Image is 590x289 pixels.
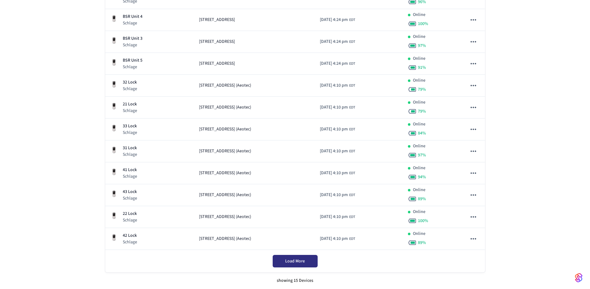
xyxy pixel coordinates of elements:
p: Schlage [123,151,137,158]
span: [DATE] 4:24 pm [320,60,348,67]
p: 33 Lock [123,123,137,129]
div: showing 15 Devices [105,272,485,289]
div: America/New_York [320,236,355,242]
span: [DATE] 4:24 pm [320,38,348,45]
span: [STREET_ADDRESS] (Aeotec) [199,148,251,155]
span: 100 % [418,218,428,224]
span: EDT [349,236,355,242]
span: [DATE] 4:10 pm [320,170,348,176]
span: 89 % [418,240,426,246]
p: 21 Lock [123,101,137,108]
p: BSR Unit 3 [123,35,142,42]
img: SeamLogoGradient.69752ec5.svg [575,273,583,283]
span: 84 % [418,130,426,136]
span: EDT [349,149,355,154]
div: America/New_York [320,60,355,67]
img: Yale Assure Touchscreen Wifi Smart Lock, Satin Nickel, Front [110,168,118,176]
span: [STREET_ADDRESS] (Aeotec) [199,82,251,89]
img: Yale Assure Touchscreen Wifi Smart Lock, Satin Nickel, Front [110,59,118,66]
div: America/New_York [320,38,355,45]
p: 32 Lock [123,79,137,86]
span: 79 % [418,86,426,93]
span: [STREET_ADDRESS] (Aeotec) [199,236,251,242]
span: EDT [349,214,355,220]
div: America/New_York [320,170,355,176]
p: BSR Unit 5 [123,57,142,64]
span: 89 % [418,196,426,202]
span: [STREET_ADDRESS] (Aeotec) [199,104,251,111]
p: Online [413,12,425,18]
div: America/New_York [320,148,355,155]
p: Online [413,187,425,193]
span: [DATE] 4:10 pm [320,148,348,155]
p: Online [413,231,425,237]
p: Online [413,77,425,84]
span: EDT [349,61,355,67]
span: EDT [349,39,355,45]
span: 94 % [418,174,426,180]
span: [DATE] 4:24 pm [320,17,348,23]
p: Schlage [123,20,142,26]
span: 91 % [418,64,426,71]
p: Schlage [123,108,137,114]
button: Load More [273,255,318,267]
p: Schlage [123,64,142,70]
p: Schlage [123,129,137,136]
p: Online [413,33,425,40]
p: Schlage [123,217,137,223]
span: 97 % [418,43,426,49]
p: Schlage [123,42,142,48]
img: Yale Assure Touchscreen Wifi Smart Lock, Satin Nickel, Front [110,37,118,44]
span: [DATE] 4:10 pm [320,104,348,111]
p: Online [413,55,425,62]
span: 79 % [418,108,426,114]
p: 31 Lock [123,145,137,151]
p: Online [413,143,425,150]
img: Yale Assure Touchscreen Wifi Smart Lock, Satin Nickel, Front [110,190,118,198]
div: America/New_York [320,192,355,198]
div: America/New_York [320,82,355,89]
span: [DATE] 4:10 pm [320,236,348,242]
p: Schlage [123,239,137,245]
span: [STREET_ADDRESS] (Aeotec) [199,192,251,198]
p: 22 Lock [123,210,137,217]
p: Online [413,121,425,128]
div: America/New_York [320,126,355,133]
img: Yale Assure Touchscreen Wifi Smart Lock, Satin Nickel, Front [110,234,118,241]
div: America/New_York [320,17,355,23]
span: EDT [349,170,355,176]
p: 43 Lock [123,189,137,195]
span: [STREET_ADDRESS] (Aeotec) [199,214,251,220]
p: Online [413,99,425,106]
p: Online [413,165,425,171]
img: Yale Assure Touchscreen Wifi Smart Lock, Satin Nickel, Front [110,15,118,23]
span: [STREET_ADDRESS] [199,38,235,45]
p: Schlage [123,195,137,201]
img: Yale Assure Touchscreen Wifi Smart Lock, Satin Nickel, Front [110,212,118,220]
img: Yale Assure Touchscreen Wifi Smart Lock, Satin Nickel, Front [110,124,118,132]
span: EDT [349,105,355,110]
span: Load More [285,258,305,264]
span: 97 % [418,152,426,158]
div: America/New_York [320,104,355,111]
span: [STREET_ADDRESS] (Aeotec) [199,170,251,176]
p: Schlage [123,173,137,180]
img: Yale Assure Touchscreen Wifi Smart Lock, Satin Nickel, Front [110,146,118,154]
p: BSR Unit 4 [123,13,142,20]
span: EDT [349,127,355,132]
span: EDT [349,83,355,89]
p: 41 Lock [123,167,137,173]
img: Yale Assure Touchscreen Wifi Smart Lock, Satin Nickel, Front [110,81,118,88]
span: 100 % [418,21,428,27]
span: [DATE] 4:10 pm [320,214,348,220]
span: [STREET_ADDRESS] [199,60,235,67]
p: 42 Lock [123,232,137,239]
span: EDT [349,192,355,198]
span: [DATE] 4:10 pm [320,192,348,198]
span: EDT [349,17,355,23]
img: Yale Assure Touchscreen Wifi Smart Lock, Satin Nickel, Front [110,103,118,110]
span: [STREET_ADDRESS] (Aeotec) [199,126,251,133]
span: [STREET_ADDRESS] [199,17,235,23]
p: Schlage [123,86,137,92]
span: [DATE] 4:10 pm [320,82,348,89]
